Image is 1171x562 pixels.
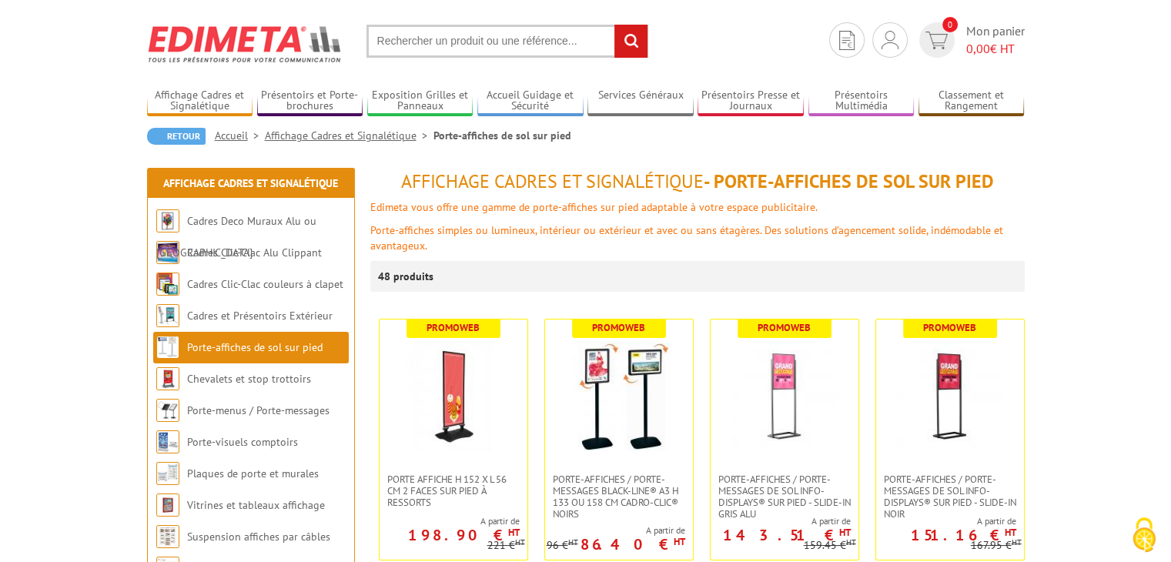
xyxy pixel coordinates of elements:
a: Exposition Grilles et Panneaux [367,89,473,114]
sup: HT [568,537,578,547]
b: Promoweb [592,321,645,334]
a: Présentoirs Multimédia [808,89,915,114]
a: Vitrines et tableaux affichage [187,498,325,512]
a: Cadres Clic-Clac couleurs à clapet [187,277,343,291]
span: Affichage Cadres et Signalétique [401,169,704,193]
b: Promoweb [427,321,480,334]
a: Accueil Guidage et Sécurité [477,89,584,114]
p: 86.40 € [580,540,685,549]
p: 159.45 € [804,540,856,551]
a: Accueil [215,129,265,142]
span: 0 [942,17,958,32]
img: Cookies (fenêtre modale) [1125,516,1163,554]
a: Porte-affiches de sol sur pied [187,340,323,354]
a: Porte-visuels comptoirs [187,435,298,449]
a: Porte-affiches / Porte-messages de sol Info-Displays® sur pied - Slide-in Gris Alu [711,473,858,520]
span: Porte-affiches / Porte-messages de sol Info-Displays® sur pied - Slide-in Gris Alu [718,473,851,520]
img: Porte-affiches / Porte-messages Black-Line® A3 H 133 ou 158 cm Cadro-Clic® noirs [565,343,673,450]
sup: HT [1005,526,1016,539]
span: Porte-affiches / Porte-messages Black-Line® A3 H 133 ou 158 cm Cadro-Clic® noirs [553,473,685,520]
a: Plaques de porte et murales [187,467,319,480]
sup: HT [1012,537,1022,547]
span: Mon panier [966,22,1025,58]
img: Porte-menus / Porte-messages [156,399,179,422]
span: Porte Affiche H 152 x L 56 cm 2 faces sur pied à ressorts [387,473,520,508]
li: Porte-affiches de sol sur pied [433,128,571,143]
img: devis rapide [882,31,898,49]
sup: HT [839,526,851,539]
b: Promoweb [923,321,976,334]
span: A partir de [711,515,851,527]
span: A partir de [380,515,520,527]
a: Classement et Rangement [918,89,1025,114]
span: A partir de [876,515,1016,527]
a: Cadres Clic-Clac Alu Clippant [187,246,322,259]
a: Affichage Cadres et Signalétique [147,89,253,114]
img: Plaques de porte et murales [156,462,179,485]
img: Edimeta [147,15,343,72]
button: Cookies (fenêtre modale) [1117,510,1171,562]
sup: HT [508,526,520,539]
sup: HT [515,537,525,547]
img: Cadres et Présentoirs Extérieur [156,304,179,327]
a: Porte-menus / Porte-messages [187,403,330,417]
a: Suspension affiches par câbles [187,530,330,544]
img: Cadres Deco Muraux Alu ou Bois [156,209,179,232]
a: Chevalets et stop trottoirs [187,372,311,386]
a: Affichage Cadres et Signalétique [265,129,433,142]
a: Porte-affiches / Porte-messages Black-Line® A3 H 133 ou 158 cm Cadro-Clic® noirs [545,473,693,520]
p: 48 produits [378,261,436,292]
a: Porte-affiches / Porte-messages de sol Info-Displays® sur pied - Slide-in Noir [876,473,1024,520]
img: Porte-affiches / Porte-messages de sol Info-Displays® sur pied - Slide-in Noir [896,343,1004,450]
img: devis rapide [925,32,948,49]
p: 143.51 € [723,530,851,540]
img: Suspension affiches par câbles [156,525,179,548]
a: Services Généraux [587,89,694,114]
a: devis rapide 0 Mon panier 0,00€ HT [915,22,1025,58]
span: A partir de [547,524,685,537]
a: Cadres et Présentoirs Extérieur [187,309,333,323]
p: 151.16 € [911,530,1016,540]
a: Cadres Deco Muraux Alu ou [GEOGRAPHIC_DATA] [156,214,316,259]
a: Affichage Cadres et Signalétique [163,176,338,190]
img: devis rapide [839,31,855,50]
sup: HT [846,537,856,547]
font: Porte-affiches simples ou lumineux, intérieur ou extérieur et avec ou sans étagères. Des solution... [370,223,1003,253]
b: Promoweb [758,321,811,334]
img: Porte-visuels comptoirs [156,430,179,453]
img: Porte-affiches / Porte-messages de sol Info-Displays® sur pied - Slide-in Gris Alu [731,343,838,450]
a: Retour [147,128,206,145]
input: Rechercher un produit ou une référence... [366,25,648,58]
a: Porte Affiche H 152 x L 56 cm 2 faces sur pied à ressorts [380,473,527,508]
img: Cadres Clic-Clac couleurs à clapet [156,273,179,296]
a: Présentoirs et Porte-brochures [257,89,363,114]
span: Porte-affiches / Porte-messages de sol Info-Displays® sur pied - Slide-in Noir [884,473,1016,520]
img: Porte-affiches de sol sur pied [156,336,179,359]
input: rechercher [614,25,647,58]
sup: HT [674,535,685,548]
p: 198.90 € [408,530,520,540]
p: 167.95 € [971,540,1022,551]
h1: - Porte-affiches de sol sur pied [370,172,1025,192]
img: Chevalets et stop trottoirs [156,367,179,390]
img: Porte Affiche H 152 x L 56 cm 2 faces sur pied à ressorts [400,343,507,450]
a: Présentoirs Presse et Journaux [698,89,804,114]
p: 96 € [547,540,578,551]
p: 221 € [487,540,525,551]
img: Vitrines et tableaux affichage [156,493,179,517]
span: 0,00 [966,41,990,56]
span: € HT [966,40,1025,58]
font: Edimeta vous offre une gamme de porte-affiches sur pied adaptable à votre espace publicitaire. [370,200,818,214]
